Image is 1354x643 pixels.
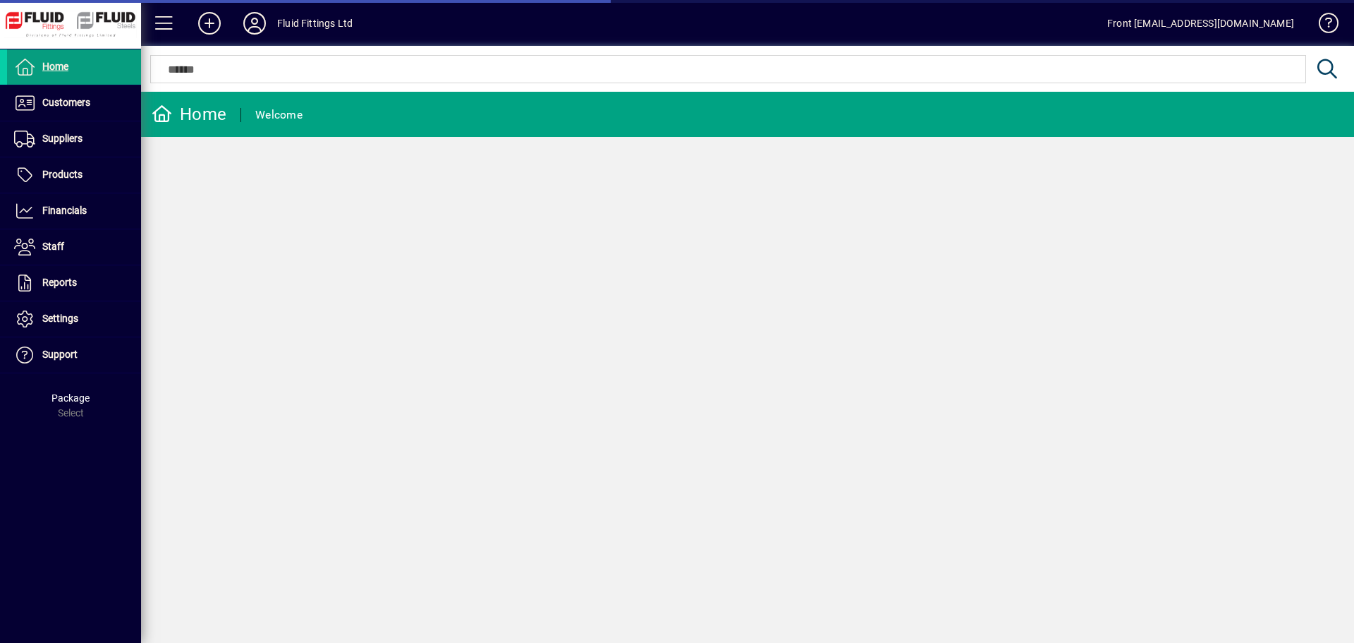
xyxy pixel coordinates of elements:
span: Package [51,392,90,404]
span: Customers [42,97,90,108]
span: Support [42,349,78,360]
a: Settings [7,301,141,337]
a: Products [7,157,141,193]
a: Customers [7,85,141,121]
div: Home [152,103,226,126]
span: Home [42,61,68,72]
span: Financials [42,205,87,216]
span: Settings [42,313,78,324]
a: Financials [7,193,141,229]
a: Reports [7,265,141,301]
span: Staff [42,241,64,252]
span: Reports [42,277,77,288]
button: Add [187,11,232,36]
div: Front [EMAIL_ADDRESS][DOMAIN_NAME] [1107,12,1294,35]
a: Knowledge Base [1308,3,1336,49]
button: Profile [232,11,277,36]
a: Staff [7,229,141,265]
span: Suppliers [42,133,83,144]
a: Suppliers [7,121,141,157]
div: Welcome [255,104,303,126]
div: Fluid Fittings Ltd [277,12,353,35]
a: Support [7,337,141,373]
span: Products [42,169,83,180]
